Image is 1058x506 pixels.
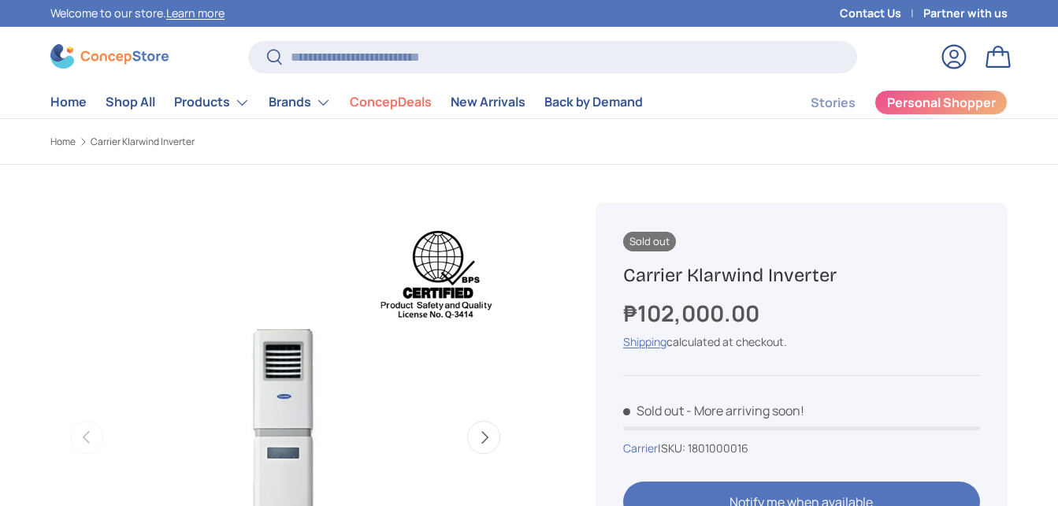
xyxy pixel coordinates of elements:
[840,5,923,22] a: Contact Us
[50,137,76,147] a: Home
[350,87,432,117] a: ConcepDeals
[50,5,225,22] p: Welcome to our store.
[874,90,1008,115] a: Personal Shopper
[887,96,996,109] span: Personal Shopper
[106,87,155,117] a: Shop All
[623,232,676,251] span: Sold out
[923,5,1008,22] a: Partner with us
[259,87,340,118] summary: Brands
[686,402,804,419] p: - More arriving soon!
[658,441,748,456] span: |
[623,334,666,349] a: Shipping
[165,87,259,118] summary: Products
[623,402,684,419] span: Sold out
[269,87,331,118] a: Brands
[50,135,558,149] nav: Breadcrumbs
[773,87,1008,118] nav: Secondary
[688,441,748,456] span: 1801000016
[174,87,250,118] a: Products
[50,87,87,117] a: Home
[166,6,225,20] a: Learn more
[451,87,525,117] a: New Arrivals
[661,441,685,456] span: SKU:
[544,87,643,117] a: Back by Demand
[623,298,763,328] strong: ₱102,000.00
[811,87,856,118] a: Stories
[623,441,658,456] a: Carrier
[623,263,980,288] h1: Carrier Klarwind Inverter
[50,87,643,118] nav: Primary
[50,44,169,69] img: ConcepStore
[91,137,195,147] a: Carrier Klarwind Inverter
[623,333,980,350] div: calculated at checkout.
